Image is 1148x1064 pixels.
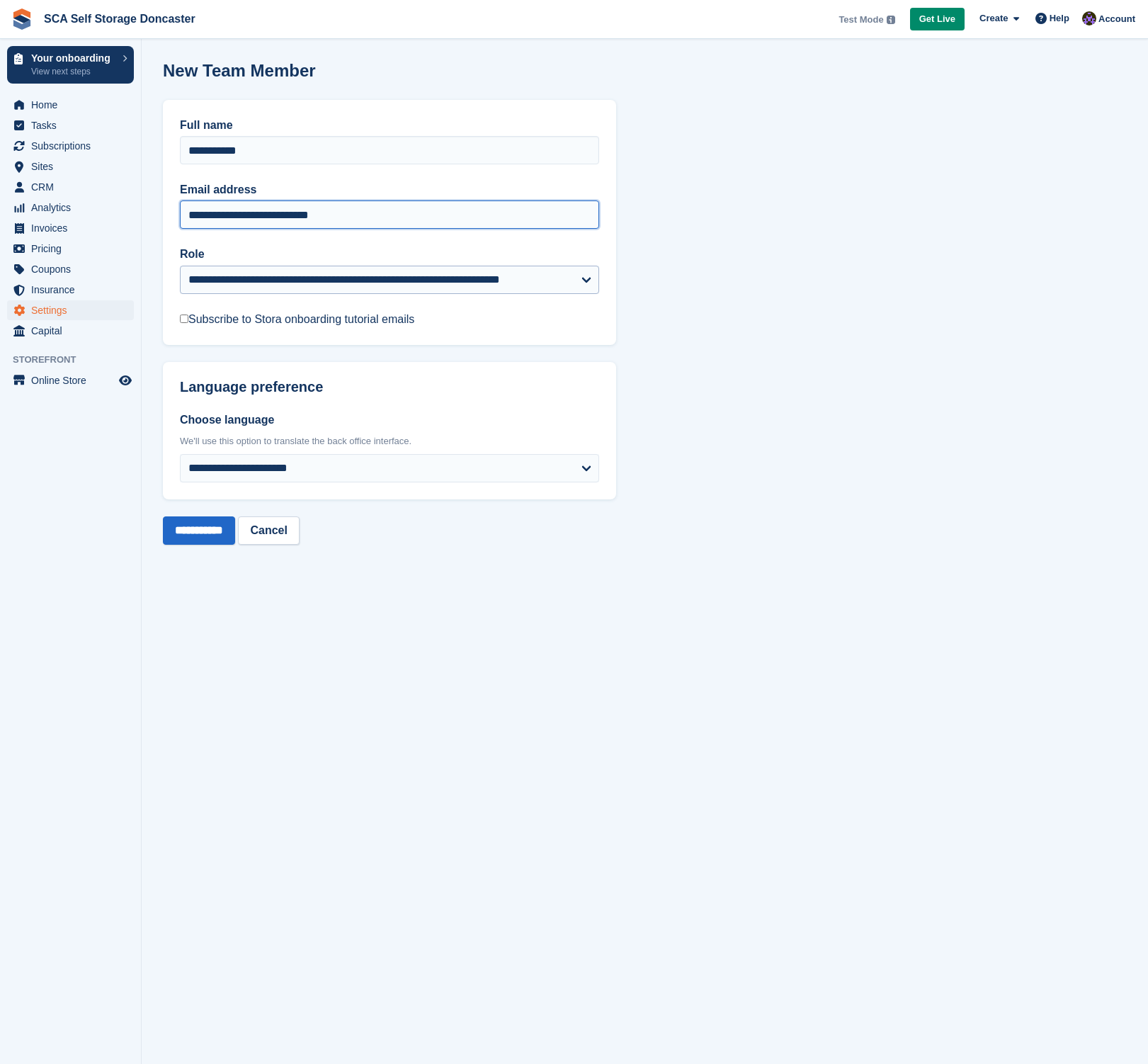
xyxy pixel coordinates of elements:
[7,198,134,217] a: menu
[31,370,116,390] span: Online Store
[1050,11,1069,26] span: Help
[11,9,33,30] img: stora-icon-8386f47178a22dfd0bd8f6a31ec36ba5ce8667c1dd55bd0f319d3a0aa187defe.svg
[31,321,116,341] span: Capital
[180,315,188,323] input: Subscribe to Stora onboarding tutorial emails
[180,312,414,327] label: Subscribe to Stora onboarding tutorial emails
[7,157,134,176] a: menu
[180,379,599,395] h2: Language preference
[839,13,883,27] span: Test Mode
[13,353,141,367] span: Storefront
[180,434,599,448] div: We'll use this option to translate the back office interface.
[31,53,115,63] p: Your onboarding
[163,61,316,80] h1: New Team Member
[979,11,1008,26] span: Create
[7,218,134,238] a: menu
[1082,11,1096,26] img: Ross Chapman
[238,516,299,545] a: Cancel
[31,157,116,176] span: Sites
[180,246,599,263] label: Role
[7,300,134,320] a: menu
[7,370,134,390] a: menu
[7,280,134,300] a: menu
[180,181,599,198] label: Email address
[31,136,116,156] span: Subscriptions
[7,136,134,156] a: menu
[919,12,955,26] span: Get Live
[31,177,116,197] span: CRM
[31,95,116,115] span: Home
[7,115,134,135] a: menu
[31,259,116,279] span: Coupons
[7,95,134,115] a: menu
[31,218,116,238] span: Invoices
[180,412,599,429] label: Choose language
[7,177,134,197] a: menu
[7,239,134,259] a: menu
[910,8,965,31] a: Get Live
[180,117,599,134] label: Full name
[117,372,134,389] a: Preview store
[7,259,134,279] a: menu
[7,46,134,84] a: Your onboarding View next steps
[7,321,134,341] a: menu
[31,239,116,259] span: Pricing
[31,115,116,135] span: Tasks
[31,280,116,300] span: Insurance
[38,7,201,30] a: SCA Self Storage Doncaster
[31,65,115,78] p: View next steps
[887,16,895,24] img: icon-info-grey-7440780725fd019a000dd9b08b2336e03edf1995a4989e88bcd33f0948082b44.svg
[1098,12,1135,26] span: Account
[31,300,116,320] span: Settings
[31,198,116,217] span: Analytics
